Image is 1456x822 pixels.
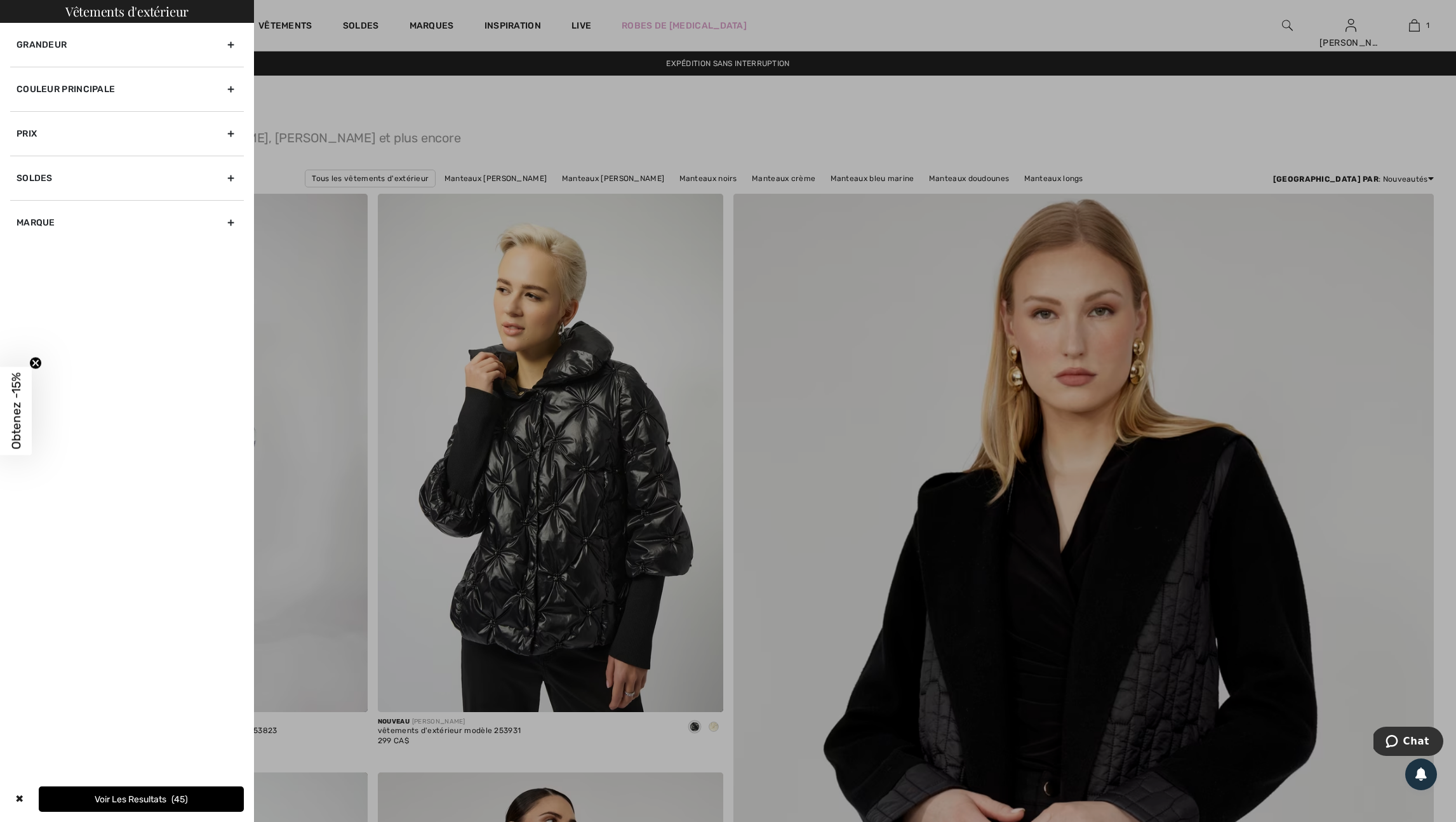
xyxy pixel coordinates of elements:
[39,786,244,812] button: Voir les resultats45
[171,794,188,805] span: 45
[9,373,23,450] span: Obtenez -15%
[29,357,42,370] button: Close teaser
[1373,727,1443,758] iframe: Ouvre un widget dans lequel vous pouvez chatter avec l’un de nos agents
[10,786,29,812] div: ✖
[10,111,244,156] div: Prix
[10,67,244,111] div: Couleur Principale
[10,156,244,200] div: Soldes
[10,23,244,67] div: Grandeur
[10,200,244,245] div: Marque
